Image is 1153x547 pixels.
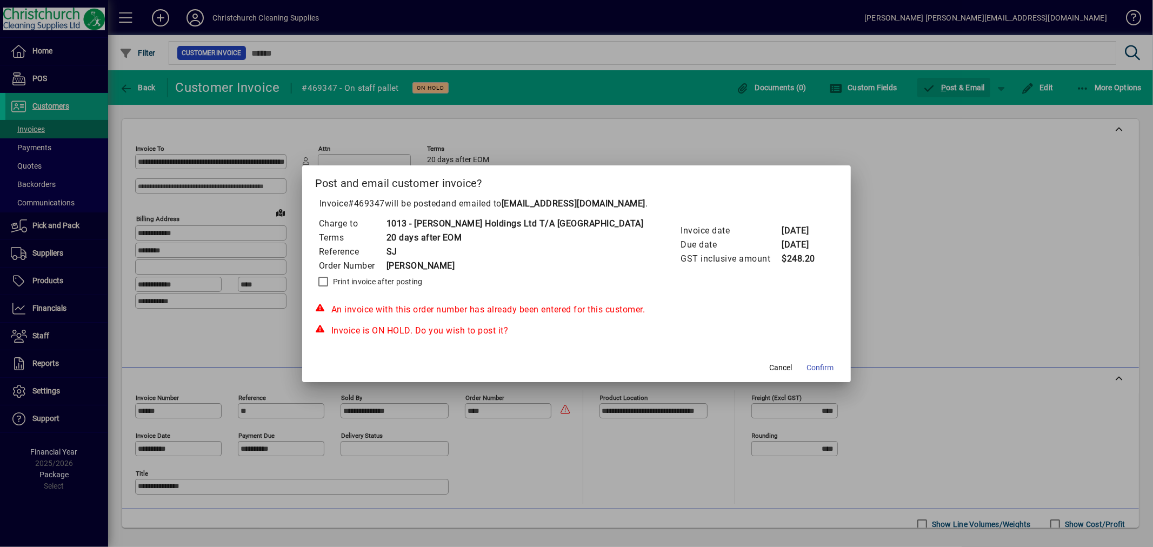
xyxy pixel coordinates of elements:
[315,324,838,337] div: Invoice is ON HOLD. Do you wish to post it?
[315,197,838,210] p: Invoice will be posted .
[680,252,781,266] td: GST inclusive amount
[680,224,781,238] td: Invoice date
[769,362,792,373] span: Cancel
[802,358,838,378] button: Confirm
[441,198,645,209] span: and emailed to
[348,198,385,209] span: #469347
[502,198,645,209] b: [EMAIL_ADDRESS][DOMAIN_NAME]
[763,358,798,378] button: Cancel
[318,259,386,273] td: Order Number
[315,303,838,316] div: An invoice with this order number has already been entered for this customer.
[318,217,386,231] td: Charge to
[386,217,644,231] td: 1013 - [PERSON_NAME] Holdings Ltd T/A [GEOGRAPHIC_DATA]
[386,245,644,259] td: SJ
[318,245,386,259] td: Reference
[781,252,824,266] td: $248.20
[386,259,644,273] td: [PERSON_NAME]
[807,362,834,373] span: Confirm
[318,231,386,245] td: Terms
[781,224,824,238] td: [DATE]
[302,165,851,197] h2: Post and email customer invoice?
[386,231,644,245] td: 20 days after EOM
[331,276,423,287] label: Print invoice after posting
[680,238,781,252] td: Due date
[781,238,824,252] td: [DATE]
